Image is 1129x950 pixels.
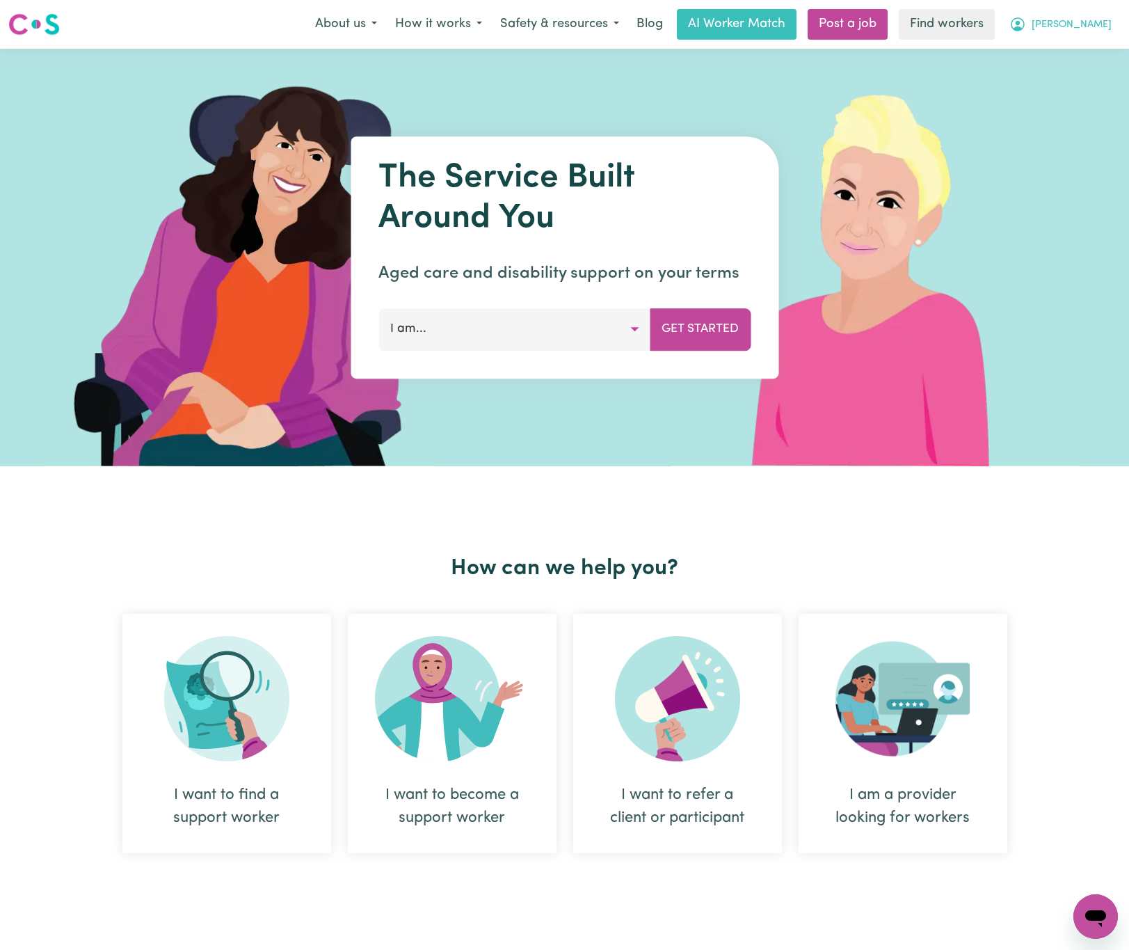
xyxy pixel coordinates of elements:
span: [PERSON_NAME] [1032,17,1112,33]
h1: The Service Built Around You [378,159,751,239]
div: I am a provider looking for workers [832,784,974,830]
a: Find workers [899,9,995,40]
p: Aged care and disability support on your terms [378,261,751,286]
button: I am... [378,308,650,350]
div: I want to refer a client or participant [573,614,782,853]
img: Search [164,636,289,761]
button: About us [306,10,386,39]
button: My Account [1000,10,1121,39]
a: Careseekers logo [8,8,60,40]
button: How it works [386,10,491,39]
div: I want to become a support worker [348,614,557,853]
button: Get Started [650,308,751,350]
div: I want to find a support worker [122,614,331,853]
img: Refer [615,636,740,761]
img: Become Worker [375,636,529,761]
div: I want to become a support worker [381,784,523,830]
a: Blog [628,9,671,40]
a: AI Worker Match [677,9,796,40]
a: Post a job [808,9,888,40]
div: I want to find a support worker [156,784,298,830]
iframe: Button to launch messaging window [1073,894,1118,939]
h2: How can we help you? [114,555,1016,582]
img: Provider [835,636,970,761]
div: I am a provider looking for workers [799,614,1007,853]
img: Careseekers logo [8,12,60,37]
button: Safety & resources [491,10,628,39]
div: I want to refer a client or participant [607,784,748,830]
